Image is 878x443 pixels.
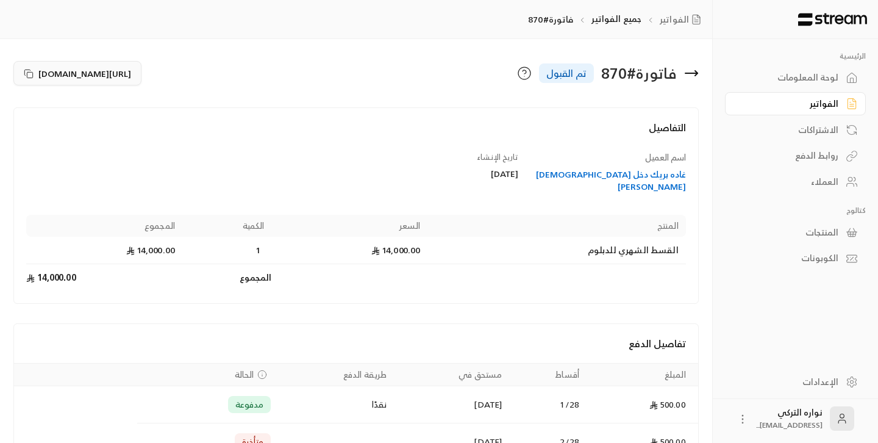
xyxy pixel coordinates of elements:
[587,364,698,386] th: المبلغ
[740,149,838,162] div: روابط الدفع
[26,264,182,291] td: 14,000.00
[13,61,141,85] button: [URL][DOMAIN_NAME]
[740,124,838,136] div: الاشتراكات
[797,13,868,26] img: Logo
[528,13,573,26] p: فاتورة#870
[394,364,509,386] th: مستحق في
[362,168,518,180] div: [DATE]
[427,237,685,264] td: القسط الشهري للدبلوم
[601,63,677,83] div: فاتورة # 870
[756,406,823,431] div: نواره التركي
[645,149,686,165] span: اسم العميل
[740,226,838,239] div: المنتجات
[725,51,866,61] p: الرئيسية
[26,336,686,351] h4: تفاصيل الدفع
[591,11,641,26] a: جميع الفواتير
[26,120,686,147] h4: التفاصيل
[509,386,587,423] td: 1 / 28
[740,98,838,110] div: الفواتير
[272,237,428,264] td: 14,000.00
[182,264,272,291] td: المجموع
[725,247,866,270] a: الكوبونات
[26,237,182,264] td: 14,000.00
[278,386,394,423] td: نقدًا
[546,66,587,81] span: تم القبول
[528,13,706,26] nav: breadcrumb
[394,386,509,423] td: [DATE]
[756,419,823,431] span: [EMAIL_ADDRESS]...
[278,364,394,386] th: طريقة الدفع
[740,252,838,264] div: الكوبونات
[252,244,265,256] span: 1
[530,168,686,193] a: غاده بريك دخل [DEMOGRAPHIC_DATA] [PERSON_NAME]
[477,150,518,164] span: تاريخ الإنشاء
[235,398,264,411] span: مدفوعة
[725,144,866,168] a: روابط الدفع
[740,376,838,388] div: الإعدادات
[427,215,685,237] th: المنتج
[725,206,866,215] p: كتالوج
[509,364,587,386] th: أقساط
[26,215,686,291] table: Products
[740,176,838,188] div: العملاء
[38,67,131,80] span: [URL][DOMAIN_NAME]
[725,170,866,194] a: العملاء
[272,215,428,237] th: السعر
[725,370,866,394] a: الإعدادات
[26,215,182,237] th: المجموع
[235,369,254,381] span: الحالة
[725,220,866,244] a: المنتجات
[725,118,866,142] a: الاشتراكات
[725,66,866,90] a: لوحة المعلومات
[740,71,838,84] div: لوحة المعلومات
[587,386,698,423] td: 500.00
[182,215,272,237] th: الكمية
[725,92,866,116] a: الفواتير
[660,13,706,26] a: الفواتير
